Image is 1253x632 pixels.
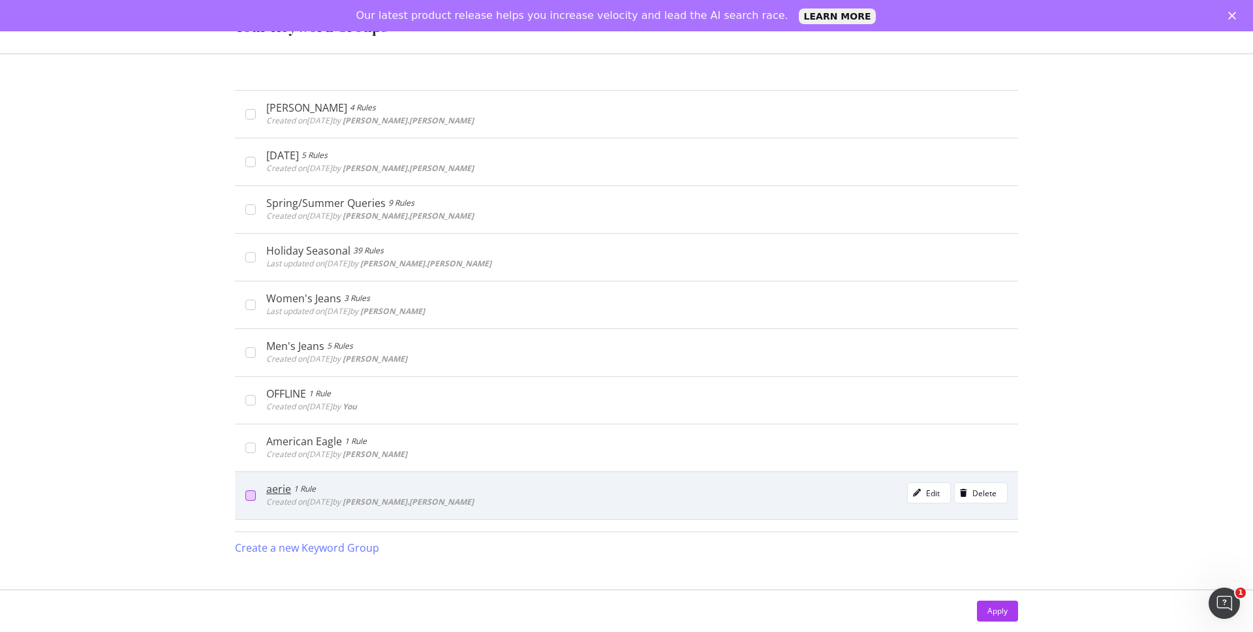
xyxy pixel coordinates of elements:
div: Underwear - Men [266,530,352,543]
div: 1 Rule [345,435,367,448]
button: Delete [954,482,1008,503]
div: 9 Rules [388,197,414,210]
b: [PERSON_NAME] [360,306,425,317]
div: aerie [266,482,291,496]
button: Edit [907,482,951,503]
span: Created on [DATE] by [266,163,474,174]
div: 39 Rules [353,244,384,257]
span: Created on [DATE] by [266,115,474,126]
b: [PERSON_NAME] [343,449,407,460]
button: Apply [977,601,1018,622]
b: [PERSON_NAME].[PERSON_NAME] [360,258,491,269]
b: [PERSON_NAME] [343,353,407,364]
span: Last updated on [DATE] by [266,258,491,269]
div: 5 Rules [302,149,328,162]
div: Spring/Summer Queries [266,197,386,210]
span: Created on [DATE] by [266,210,474,221]
span: Created on [DATE] by [266,401,357,412]
div: Create a new Keyword Group [235,541,379,556]
b: You [343,401,357,412]
b: [PERSON_NAME].[PERSON_NAME] [343,210,474,221]
span: Created on [DATE] by [266,496,474,507]
span: 1 [1235,588,1246,598]
div: 1 Rule [309,387,331,400]
div: American Eagle [266,435,342,448]
button: Create a new Keyword Group [235,532,379,563]
div: 12 Rules [354,530,385,543]
div: Delete [972,488,997,499]
div: [PERSON_NAME] [266,101,347,114]
div: [DATE] [266,149,299,162]
iframe: Intercom live chat [1209,588,1240,619]
span: Created on [DATE] by [266,353,407,364]
div: Holiday Seasonal [266,244,350,257]
b: [PERSON_NAME].[PERSON_NAME] [343,496,474,507]
div: Edit [926,488,940,499]
div: Our latest product release helps you increase velocity and lead the AI search race. [356,9,788,22]
a: LEARN MORE [799,8,876,24]
div: Men's Jeans [266,340,324,353]
div: OFFLINE [266,387,306,400]
div: 4 Rules [350,101,376,114]
div: 5 Rules [327,340,353,353]
span: Last updated on [DATE] by [266,306,425,317]
b: [PERSON_NAME].[PERSON_NAME] [343,163,474,174]
div: 1 Rule [294,482,316,496]
div: Apply [987,605,1008,616]
div: Close [1228,12,1241,20]
div: Women's Jeans [266,292,341,305]
span: Created on [DATE] by [266,449,407,460]
div: 3 Rules [344,292,370,305]
b: [PERSON_NAME].[PERSON_NAME] [343,115,474,126]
